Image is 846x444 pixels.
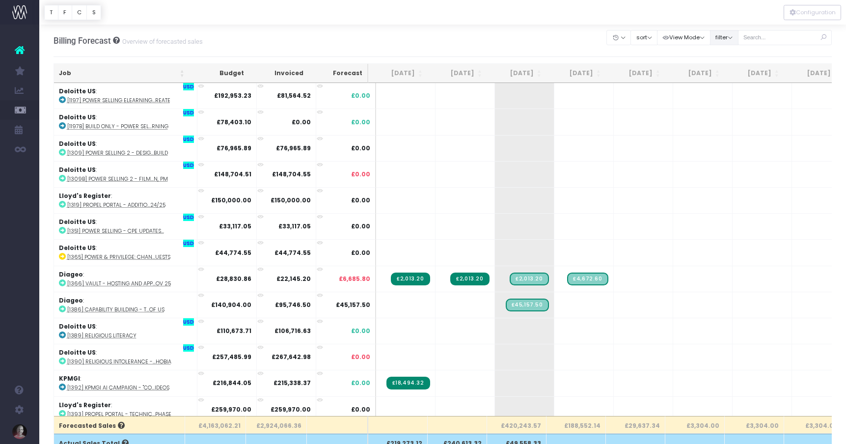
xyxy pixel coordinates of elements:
strong: £44,774.55 [274,249,311,257]
div: Vertical button group [44,5,101,20]
strong: Deloitte US [59,244,96,252]
span: £0.00 [351,249,370,257]
strong: Lloyd's Register [59,192,111,200]
th: Invoiced [249,64,308,83]
th: £420,243.57 [487,416,546,434]
abbr: [1365] Power & Privilege: change requests [67,253,170,261]
span: Streamtime Invoice: 2243 – [1392] AI Campaign - [386,377,430,389]
strong: £33,117.05 [219,222,251,230]
th: £4,163,062.21 [185,416,246,434]
abbr: [1197b] Build only - Power Selling Elearning [67,123,168,130]
strong: £259,970.00 [211,405,251,414]
strong: £267,642.98 [272,353,311,361]
abbr: [1390] Religious Intolerance - Antisemitism + Islamophobia [67,358,171,365]
abbr: [1319] Propel Portal - Additional Funds 24/25 [67,201,165,209]
td: : [54,266,197,292]
abbr: [1197] Power Selling Elearning - Create [67,97,170,104]
abbr: [1309b] Power Selling 2 - Film, Animation, PM [67,175,168,183]
strong: £106,716.63 [274,327,311,335]
abbr: [1351] Power Selling - CPE Updates [67,227,164,235]
td: : [54,187,197,213]
span: £6,685.80 [339,275,370,283]
abbr: [1389] Religious Literacy [67,332,136,339]
td: : [54,83,197,109]
span: £0.00 [351,379,370,388]
span: £0.00 [351,327,370,335]
th: Mar 26: activate to sort column ascending [784,64,844,83]
span: Streamtime Invoice: 2254 – [1366] Vault - Hosting and Application Support - Year 4, Nov 24-Nov 25 [391,273,430,285]
th: Feb 26: activate to sort column ascending [725,64,784,83]
th: Budget [190,64,249,83]
strong: £78,403.10 [217,118,251,126]
span: USD [183,83,194,90]
button: View Mode [657,30,710,45]
th: £3,304.00 [665,416,725,434]
th: Sep 25: activate to sort column ascending [428,64,487,83]
td: : [54,396,197,422]
strong: £44,774.55 [215,249,251,257]
strong: Deloitte US [59,113,96,121]
button: F [58,5,72,20]
strong: £22,145.20 [276,275,311,283]
th: £188,552.14 [546,416,606,434]
span: USD [183,162,194,169]
abbr: [1392] KPMGI AI Campaign - [67,384,169,391]
button: sort [630,30,657,45]
th: Jan 26: activate to sort column ascending [665,64,725,83]
span: £0.00 [351,91,370,100]
strong: Deloitte US [59,322,96,331]
strong: £95,746.50 [275,301,311,309]
span: Streamtime Draft Invoice: [1386] Capability building for Senior Leaders - the measure of us [506,299,549,311]
abbr: [1393] Propel Portal - Technical Codes Design & Build Phase [67,411,171,418]
td: : [54,135,197,161]
td: : [54,344,197,370]
span: £0.00 [351,118,370,127]
strong: £215,338.37 [273,379,311,387]
strong: KPMGI [59,374,80,383]
td: : [54,161,197,187]
button: S [86,5,101,20]
strong: £257,485.99 [212,353,251,361]
strong: £110,673.71 [217,327,251,335]
strong: Diageo [59,296,83,305]
span: USD [183,214,194,221]
abbr: [1309] Power Selling 2 - Design + Build [67,149,168,157]
button: filter [710,30,738,45]
th: Forecast [308,64,368,83]
th: £2,924,066.36 [246,416,307,434]
div: Vertical button group [784,5,841,20]
span: £45,157.50 [336,301,370,309]
strong: £192,953.23 [214,91,251,100]
span: Streamtime Draft Invoice: [1366] Vault - Hosting and Application Support - Year 4, Nov 24-Nov 25 [567,273,608,285]
td: : [54,292,197,318]
input: Search... [738,30,832,45]
span: USD [183,344,194,352]
span: Streamtime Invoice: 2260 – [1366] Vault - Hosting and Application Support - Year 4, Nov 24-Nov 25 [450,273,489,285]
th: Aug 25: activate to sort column ascending [368,64,428,83]
strong: Deloitte US [59,348,96,357]
strong: £148,704.51 [214,170,251,178]
span: USD [183,318,194,326]
span: £0.00 [351,170,370,179]
strong: Deloitte US [59,87,96,95]
th: £3,304.00 [784,416,844,434]
strong: £76,965.89 [217,144,251,152]
button: Configuration [784,5,841,20]
td: : [54,109,197,135]
img: images/default_profile_image.png [12,424,27,439]
strong: £216,844.05 [213,379,251,387]
td: : [54,239,197,265]
th: Oct 25: activate to sort column ascending [487,64,546,83]
strong: £150,000.00 [211,196,251,204]
td: : [54,370,197,396]
strong: £259,970.00 [271,405,311,414]
span: USD [183,240,194,247]
strong: Diageo [59,270,83,278]
span: £0.00 [351,196,370,205]
strong: £0.00 [292,118,311,126]
td: : [54,213,197,239]
strong: Deloitte US [59,218,96,226]
small: Overview of forecasted sales [120,36,203,46]
span: Streamtime Draft Invoice: [1366] Vault - Hosting and Application Support - Year 4, Nov 24-Nov 25 [510,273,548,285]
strong: Lloyd's Register [59,401,111,409]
